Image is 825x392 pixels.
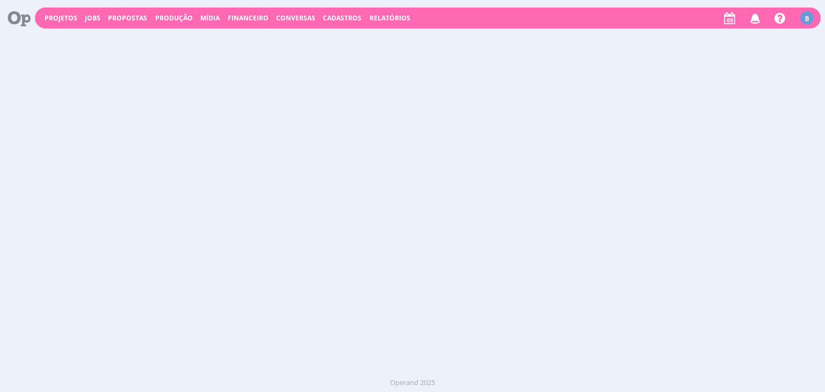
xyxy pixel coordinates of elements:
button: Projetos [41,14,81,23]
button: Conversas [273,14,319,23]
a: Produção [155,13,193,23]
button: Relatórios [366,14,414,23]
button: Propostas [105,14,150,23]
a: Projetos [45,13,77,23]
div: B [800,11,814,25]
button: Financeiro [225,14,272,23]
span: Cadastros [323,13,361,23]
span: Propostas [108,13,147,23]
a: Jobs [85,13,100,23]
a: Financeiro [228,13,269,23]
button: Jobs [82,14,104,23]
button: Mídia [197,14,223,23]
a: Mídia [200,13,220,23]
button: Cadastros [320,14,365,23]
a: Conversas [276,13,315,23]
button: Produção [152,14,196,23]
button: B [800,9,814,27]
a: Relatórios [370,13,410,23]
